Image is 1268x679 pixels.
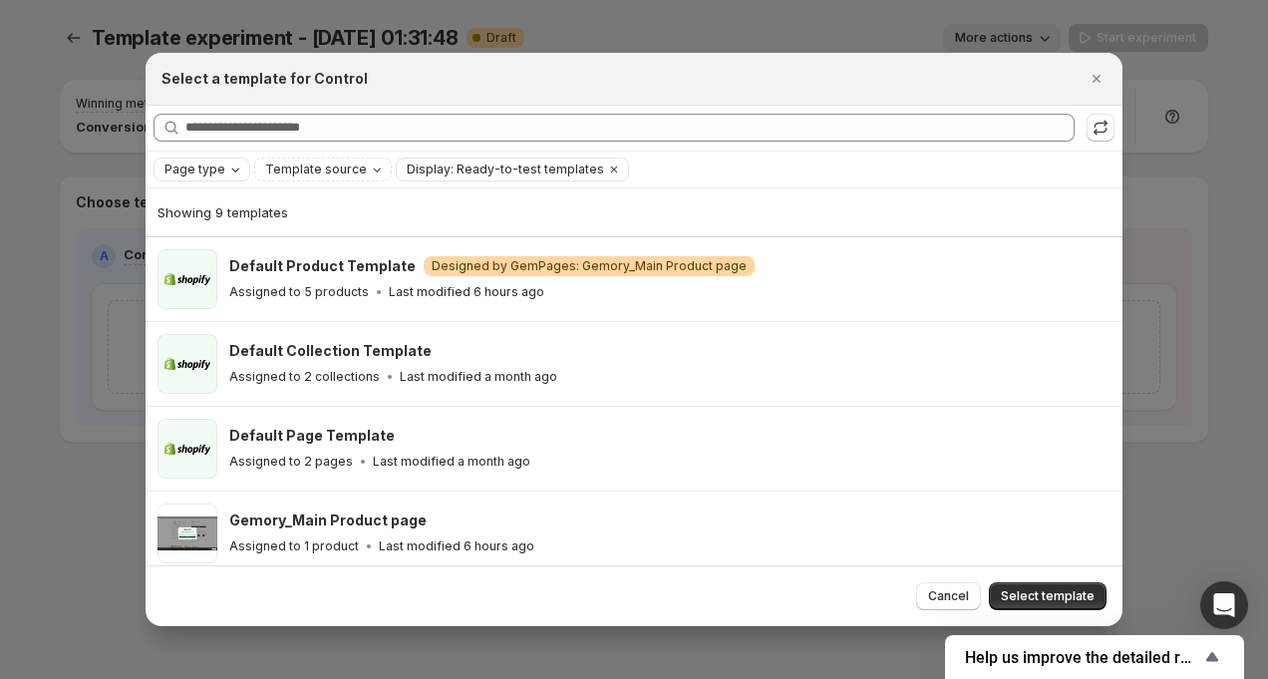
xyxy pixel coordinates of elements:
[989,582,1107,610] button: Select template
[407,162,604,177] span: Display: Ready-to-test templates
[229,369,380,385] p: Assigned to 2 collections
[1083,65,1110,93] button: Close
[389,284,544,300] p: Last modified 6 hours ago
[1001,588,1095,604] span: Select template
[1200,581,1248,629] div: Open Intercom Messenger
[916,582,981,610] button: Cancel
[255,159,391,180] button: Template source
[158,249,217,309] img: Default Product Template
[373,454,530,470] p: Last modified a month ago
[229,341,432,361] h3: Default Collection Template
[397,159,604,180] button: Display: Ready-to-test templates
[229,538,359,554] p: Assigned to 1 product
[164,162,225,177] span: Page type
[928,588,969,604] span: Cancel
[965,648,1200,667] span: Help us improve the detailed report for A/B campaigns
[379,538,534,554] p: Last modified 6 hours ago
[432,258,747,274] span: Designed by GemPages: Gemory_Main Product page
[158,204,288,220] span: Showing 9 templates
[229,256,416,276] h3: Default Product Template
[400,369,557,385] p: Last modified a month ago
[158,419,217,479] img: Default Page Template
[604,159,624,180] button: Clear
[229,454,353,470] p: Assigned to 2 pages
[229,284,369,300] p: Assigned to 5 products
[161,69,368,89] h2: Select a template for Control
[265,162,367,177] span: Template source
[158,334,217,394] img: Default Collection Template
[965,645,1224,669] button: Show survey - Help us improve the detailed report for A/B campaigns
[229,426,395,446] h3: Default Page Template
[155,159,249,180] button: Page type
[229,510,427,530] h3: Gemory_Main Product page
